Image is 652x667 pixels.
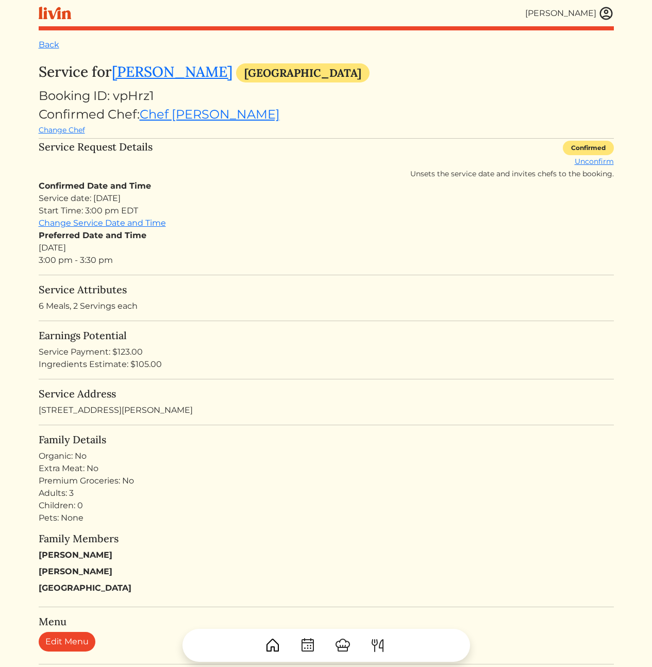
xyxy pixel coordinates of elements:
[264,637,281,654] img: House-9bf13187bcbb5817f509fe5e7408150f90897510c4275e13d0d5fca38e0b5951.svg
[39,462,614,475] div: Extra Meat: No
[39,218,166,228] a: Change Service Date and Time
[39,532,614,545] h5: Family Members
[39,358,614,371] div: Ingredients Estimate: $105.00
[525,7,596,20] div: [PERSON_NAME]
[410,169,614,178] span: Unsets the service date and invites chefs to the booking.
[39,40,59,49] a: Back
[39,229,614,266] div: [DATE] 3:00 pm - 3:30 pm
[370,637,386,654] img: ForkKnife-55491504ffdb50bab0c1e09e7649658475375261d09fd45db06cec23bce548bf.svg
[299,637,316,654] img: CalendarDots-5bcf9d9080389f2a281d69619e1c85352834be518fbc73d9501aef674afc0d57.svg
[39,433,614,446] h5: Family Details
[335,637,351,654] img: ChefHat-a374fb509e4f37eb0702ca99f5f64f3b6956810f32a249b33092029f8484b388.svg
[140,107,280,122] a: Chef [PERSON_NAME]
[39,388,614,400] h5: Service Address
[39,7,71,20] img: livin-logo-a0d97d1a881af30f6274990eb6222085a2533c92bbd1e4f22c21b4f0d0e3210c.svg
[563,141,614,155] div: Confirmed
[39,346,614,358] div: Service Payment: $123.00
[39,63,614,82] h3: Service for
[39,487,614,524] div: Adults: 3 Children: 0 Pets: None
[39,550,112,560] strong: [PERSON_NAME]
[39,583,131,593] strong: [GEOGRAPHIC_DATA]
[39,125,85,135] a: Change Chef
[39,566,112,576] strong: [PERSON_NAME]
[39,230,146,240] strong: Preferred Date and Time
[236,63,370,82] div: [GEOGRAPHIC_DATA]
[575,157,614,166] a: Unconfirm
[39,615,614,628] h5: Menu
[39,181,151,191] strong: Confirmed Date and Time
[39,284,614,296] h5: Service Attributes
[39,105,614,136] div: Confirmed Chef:
[39,192,614,217] div: Service date: [DATE] Start Time: 3:00 pm EDT
[39,300,614,312] p: 6 Meals, 2 Servings each
[39,87,614,105] div: Booking ID: vpHrz1
[39,141,153,176] h5: Service Request Details
[39,329,614,342] h5: Earnings Potential
[39,450,614,462] div: Organic: No
[39,388,614,416] div: [STREET_ADDRESS][PERSON_NAME]
[598,6,614,21] img: user_account-e6e16d2ec92f44fc35f99ef0dc9cddf60790bfa021a6ecb1c896eb5d2907b31c.svg
[112,62,232,81] a: [PERSON_NAME]
[39,475,614,487] div: Premium Groceries: No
